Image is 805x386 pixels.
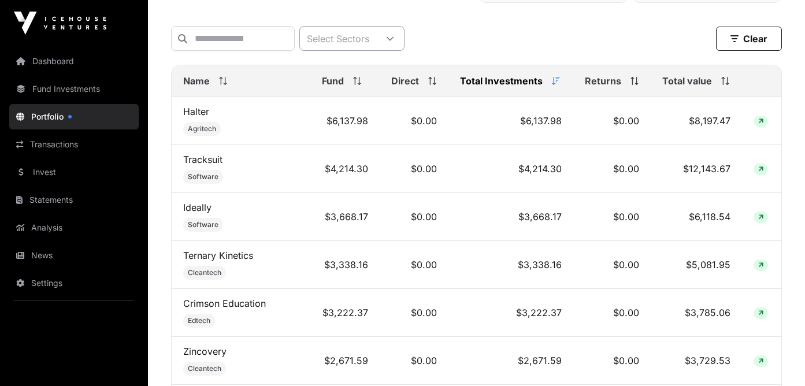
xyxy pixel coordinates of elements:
[183,346,227,357] a: Zincovery
[310,289,380,337] td: $3,222.37
[380,97,448,145] td: $0.00
[651,241,742,289] td: $5,081.95
[9,243,139,268] a: News
[322,74,344,88] span: Fund
[391,74,419,88] span: Direct
[380,337,448,385] td: $0.00
[651,337,742,385] td: $3,729.53
[310,97,380,145] td: $6,137.98
[183,106,209,117] a: Halter
[651,289,742,337] td: $3,785.06
[448,241,573,289] td: $3,338.16
[573,145,651,193] td: $0.00
[651,97,742,145] td: $8,197.47
[448,97,573,145] td: $6,137.98
[183,250,253,261] a: Ternary Kinetics
[188,220,218,229] span: Software
[460,74,543,88] span: Total Investments
[188,124,216,133] span: Agritech
[448,337,573,385] td: $2,671.59
[188,172,218,181] span: Software
[448,193,573,241] td: $3,668.17
[310,193,380,241] td: $3,668.17
[9,104,139,129] a: Portfolio
[310,145,380,193] td: $4,214.30
[716,27,782,51] button: Clear
[9,132,139,157] a: Transactions
[310,337,380,385] td: $2,671.59
[9,215,139,240] a: Analysis
[380,289,448,337] td: $0.00
[188,316,210,325] span: Edtech
[188,364,221,373] span: Cleantech
[9,187,139,213] a: Statements
[380,241,448,289] td: $0.00
[573,193,651,241] td: $0.00
[662,74,712,88] span: Total value
[183,202,212,213] a: Ideally
[188,268,221,277] span: Cleantech
[573,289,651,337] td: $0.00
[380,145,448,193] td: $0.00
[747,331,805,386] iframe: Chat Widget
[573,241,651,289] td: $0.00
[380,193,448,241] td: $0.00
[9,49,139,74] a: Dashboard
[573,97,651,145] td: $0.00
[183,74,210,88] span: Name
[183,154,222,165] a: Tracksuit
[310,241,380,289] td: $3,338.16
[300,27,376,50] div: Select Sectors
[585,74,621,88] span: Returns
[651,193,742,241] td: $6,118.54
[9,159,139,185] a: Invest
[9,270,139,296] a: Settings
[448,289,573,337] td: $3,222.37
[14,12,106,35] img: Icehouse Ventures Logo
[573,337,651,385] td: $0.00
[183,298,266,309] a: Crimson Education
[448,145,573,193] td: $4,214.30
[9,76,139,102] a: Fund Investments
[651,145,742,193] td: $12,143.67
